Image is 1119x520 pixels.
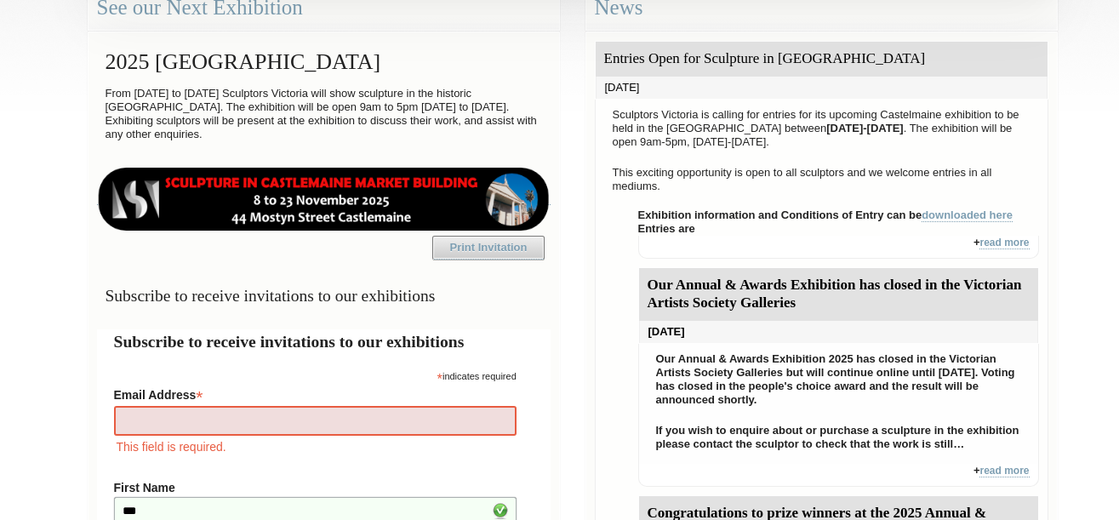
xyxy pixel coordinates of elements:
[922,209,1013,222] a: downloaded here
[432,236,545,260] a: Print Invitation
[596,77,1048,99] div: [DATE]
[604,162,1039,197] p: This exciting opportunity is open to all sculptors and we welcome entries in all mediums.
[97,279,551,312] h3: Subscribe to receive invitations to our exhibitions
[97,83,551,146] p: From [DATE] to [DATE] Sculptors Victoria will show sculpture in the historic [GEOGRAPHIC_DATA]. T...
[979,237,1029,249] a: read more
[648,348,1030,411] p: Our Annual & Awards Exhibition 2025 has closed in the Victorian Artists Society Galleries but wil...
[114,383,517,403] label: Email Address
[979,465,1029,477] a: read more
[639,268,1038,321] div: Our Annual & Awards Exhibition has closed in the Victorian Artists Society Galleries
[114,367,517,383] div: indicates required
[826,122,904,134] strong: [DATE]-[DATE]
[596,42,1048,77] div: Entries Open for Sculpture in [GEOGRAPHIC_DATA]
[97,168,551,231] img: castlemaine-ldrbd25v2.png
[114,329,534,354] h2: Subscribe to receive invitations to our exhibitions
[639,321,1038,343] div: [DATE]
[638,236,1039,259] div: +
[114,481,517,494] label: First Name
[97,41,551,83] h2: 2025 [GEOGRAPHIC_DATA]
[648,420,1030,455] p: If you wish to enquire about or purchase a sculpture in the exhibition please contact the sculpto...
[604,104,1039,153] p: Sculptors Victoria is calling for entries for its upcoming Castelmaine exhibition to be held in t...
[638,209,1013,222] strong: Exhibition information and Conditions of Entry can be
[114,437,517,456] div: This field is required.
[638,464,1039,487] div: +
